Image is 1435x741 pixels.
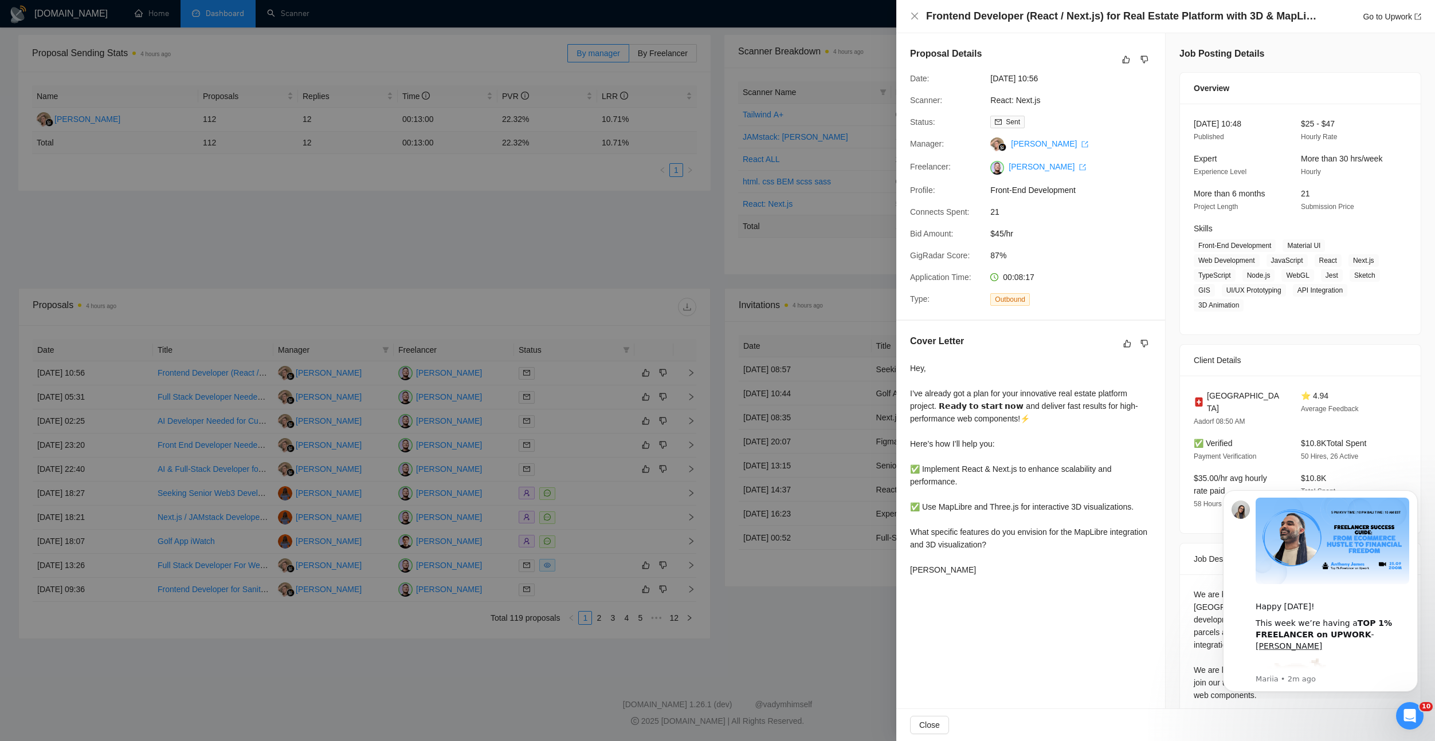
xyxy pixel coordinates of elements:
[990,227,1162,240] span: $45/hr
[926,9,1322,23] h4: Frontend Developer (React / Next.js) for Real Estate Platform with 3D & MapLibre
[1122,55,1130,64] span: like
[1179,47,1264,61] h5: Job Posting Details
[919,719,940,731] span: Close
[1301,133,1337,141] span: Hourly Rate
[1194,269,1236,282] span: TypeScript
[1006,118,1020,126] span: Sent
[910,207,970,216] span: Connects Spent:
[1207,389,1283,415] span: [GEOGRAPHIC_DATA]
[1222,284,1286,297] span: UI/UX Prototyping
[1079,164,1086,171] span: export
[1194,417,1245,425] span: Aadorf 08:50 AM
[910,716,949,734] button: Close
[1301,405,1359,413] span: Average Feedback
[990,273,998,281] span: clock-circle
[1301,439,1366,448] span: $10.8K Total Spent
[1194,239,1276,252] span: Front-End Development
[1194,543,1407,574] div: Job Description
[910,96,942,105] span: Scanner:
[1194,82,1229,94] span: Overview
[1194,284,1215,297] span: GIS
[1293,284,1347,297] span: API Integration
[910,186,935,195] span: Profile:
[1138,337,1151,350] button: dislike
[1194,452,1256,460] span: Payment Verification
[910,294,930,304] span: Type:
[910,139,944,148] span: Manager:
[1396,702,1424,730] iframe: Intercom live chat
[50,178,123,251] img: :excited:
[1194,168,1246,176] span: Experience Level
[1301,189,1310,198] span: 21
[1242,269,1275,282] span: Node.js
[990,161,1004,175] img: c1STmv92ehUGE8L3CpSfG3NDbLvNWM4f1LNOo2OfOoi-MTnr1V4t6UjSaNdmlxKOKr
[990,206,1162,218] span: 21
[1194,396,1204,408] img: 🇨🇭
[1301,391,1328,400] span: ⭐ 4.94
[1301,119,1335,128] span: $25 - $47
[1194,189,1265,198] span: More than 6 months
[1120,337,1134,350] button: like
[1194,154,1217,163] span: Expert
[910,11,919,21] span: close
[1420,702,1433,711] span: 10
[1301,168,1321,176] span: Hourly
[1301,154,1382,163] span: More than 30 hrs/week
[1267,254,1308,267] span: JavaScript
[910,47,982,61] h5: Proposal Details
[1301,452,1358,460] span: 50 Hires, 26 Active
[990,96,1040,105] a: React: Next.js
[1194,474,1267,495] span: $35.00/hr avg hourly rate paid
[1140,55,1148,64] span: dislike
[910,334,964,348] h5: Cover Letter
[990,72,1162,85] span: [DATE] 10:56
[1283,239,1325,252] span: Material UI
[1363,12,1421,21] a: Go to Upworkexport
[1194,133,1224,141] span: Published
[1123,339,1131,348] span: like
[1194,439,1233,448] span: ✅ Verified
[1003,273,1034,282] span: 00:08:17
[1206,480,1435,699] iframe: Intercom notifications message
[1301,203,1354,211] span: Submission Price
[1414,13,1421,20] span: export
[910,117,935,127] span: Status:
[910,74,929,83] span: Date:
[910,362,1151,576] div: Hey, I’ve already got a plan for your innovative real estate platform project. 𝗥𝗲𝗮𝗱𝘆 𝘁𝗼 𝘀𝘁𝗮𝗿𝘁 𝗻𝗼𝘄...
[910,251,970,260] span: GigRadar Score:
[1009,162,1086,171] a: [PERSON_NAME] export
[910,273,971,282] span: Application Time:
[1081,141,1088,148] span: export
[1301,474,1326,483] span: $10.8K
[1194,500,1222,508] span: 58 Hours
[1194,254,1260,267] span: Web Development
[1194,224,1213,233] span: Skills
[1281,269,1314,282] span: WebGL
[1011,139,1088,148] a: [PERSON_NAME] export
[990,184,1162,196] span: Front-End Development
[995,119,1002,125] span: mail
[1140,339,1148,348] span: dislike
[1138,53,1151,66] button: dislike
[1321,269,1343,282] span: Jest
[1194,119,1241,128] span: [DATE] 10:48
[1315,254,1342,267] span: React
[1194,345,1407,376] div: Client Details
[1350,269,1380,282] span: Sketch
[1194,299,1244,312] span: 3D Animation
[998,143,1006,151] img: gigradar-bm.png
[1348,254,1379,267] span: Next.js
[1194,203,1238,211] span: Project Length
[990,249,1162,262] span: 87%
[1119,53,1133,66] button: like
[910,11,919,21] button: Close
[50,194,203,204] p: Message from Mariia, sent 2m ago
